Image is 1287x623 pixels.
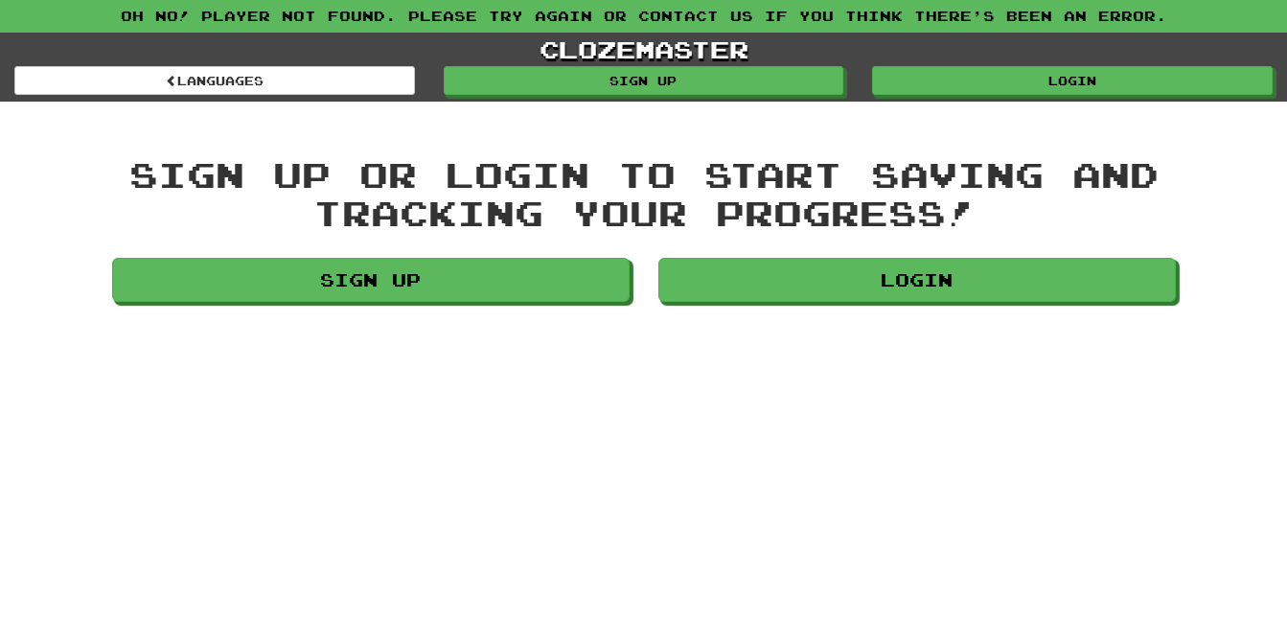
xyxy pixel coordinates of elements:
[112,155,1176,231] div: Sign up or login to start saving and tracking your progress!
[658,258,1176,302] a: Login
[14,66,415,95] a: Languages
[444,66,844,95] a: Sign up
[872,66,1273,95] a: Login
[112,258,630,302] a: Sign up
